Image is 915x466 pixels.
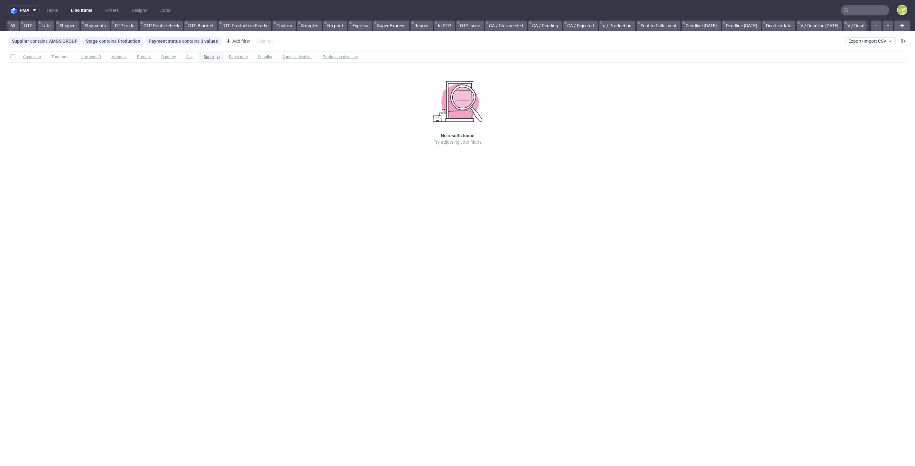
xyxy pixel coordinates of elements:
[599,21,635,31] a: n / Production
[528,21,562,31] a: CA / Pending
[42,5,62,15] a: Tasks
[186,54,193,60] span: Size
[140,21,183,31] a: DTP Double check
[323,21,347,31] a: No print
[184,21,217,31] a: DTP Blocked
[258,54,272,60] span: Supplier
[12,39,30,44] span: Supplier
[30,39,49,44] span: contains
[156,5,174,15] a: Jobs
[81,21,110,31] a: Shipments
[797,21,842,31] a: V / Deadline [DATE]
[111,21,138,31] a: DTP to do
[201,39,218,44] div: 3 values
[229,54,248,60] span: Batch date
[128,5,151,15] a: Designs
[297,21,322,31] a: Samples
[81,54,101,60] span: Line item ID
[898,5,907,14] figcaption: JW
[8,5,40,15] button: pma
[86,39,99,44] span: Stage
[762,21,795,31] a: Deadline late
[218,21,271,31] a: DTP Production Ready
[182,39,201,44] span: contains
[456,21,484,31] a: DTP Issue
[485,21,527,31] a: CA / Files needed
[255,37,274,46] div: Clear all
[637,21,680,31] a: Sent to Fulfillment
[20,21,36,31] a: DTP
[846,37,896,45] button: Export/Import CSV
[51,54,70,60] span: Thumbnail
[434,21,455,31] a: In DTP
[49,39,78,44] div: AMGS GROUP
[411,21,433,31] a: Reprint
[563,21,598,31] a: CA / Rejected
[118,39,140,44] div: Production
[38,21,54,31] a: Late
[348,21,372,31] a: Express
[441,132,475,139] h3: No results found
[722,21,761,31] a: Deadline [DATE]
[67,5,96,15] a: Line Items
[682,21,721,31] a: Deadline [DATE]
[23,54,41,60] span: Created at
[99,39,118,44] span: contains
[373,21,409,31] a: Super Express
[434,139,482,145] p: Try adjusting your filters
[204,54,214,60] span: Stage
[149,39,182,44] span: Payment status
[848,39,893,44] span: Export/Import CSV
[282,54,312,60] span: Supplier deadline
[161,54,176,60] span: Quantity
[111,54,127,60] span: Manager
[273,21,296,31] a: Custom
[844,21,889,31] a: V / Deadline [DATE]
[56,21,79,31] a: Shipped
[101,5,123,15] a: Orders
[137,54,151,60] span: Product
[6,21,19,31] a: All
[11,7,20,14] img: logo
[223,36,252,46] div: Add filter
[20,8,29,13] span: pma
[323,54,358,60] span: Production deadline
